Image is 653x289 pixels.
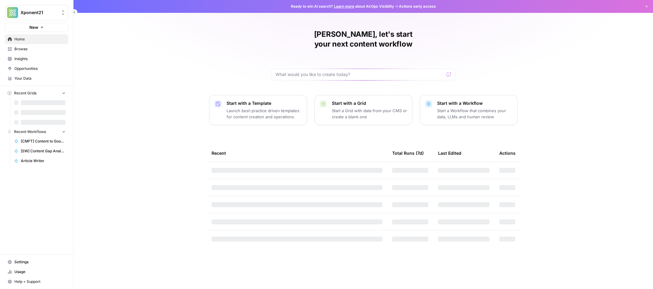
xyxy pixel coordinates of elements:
input: What would you like to create today? [276,71,444,78]
h1: [PERSON_NAME], let's start your next content workflow [272,29,455,49]
button: Help + Support [5,277,68,287]
p: Start with a Workflow [437,100,512,106]
button: Workspace: Xponent21 [5,5,68,20]
img: Xponent21 Logo [7,7,18,18]
a: Settings [5,257,68,267]
button: Recent Grids [5,89,68,98]
div: Recent [212,145,382,162]
a: Browse [5,44,68,54]
span: Xponent21 [21,10,58,16]
a: Opportunities [5,64,68,74]
span: Actions early access [399,4,436,9]
span: Opportunities [14,66,66,71]
div: Last Edited [438,145,461,162]
a: Learn more [334,4,354,9]
button: Start with a GridStart a Grid with data from your CMS or create a blank one [314,95,412,125]
p: Start a Grid with data from your CMS or create a blank one [332,108,407,120]
span: Ready to win AI search? about AirOps Visibility [291,4,394,9]
span: New [29,24,38,30]
div: Actions [499,145,516,162]
span: Recent Workflows [14,129,46,135]
a: Article Writer [11,156,68,166]
button: Start with a TemplateLaunch best-practice driven templates for content creation and operations [209,95,307,125]
a: Your Data [5,74,68,83]
p: Start a Workflow that combines your data, LLMs and human review [437,108,512,120]
span: [CMFT] Content to Google Docs [21,139,66,144]
a: Home [5,34,68,44]
p: Start with a Template [227,100,302,106]
span: Home [14,36,66,42]
span: Browse [14,46,66,52]
span: Your Data [14,76,66,81]
a: Usage [5,267,68,277]
span: Insights [14,56,66,62]
div: Total Runs (7d) [392,145,424,162]
a: [CMFT] Content to Google Docs [11,136,68,146]
span: Help + Support [14,279,66,284]
a: Insights [5,54,68,64]
span: Settings [14,259,66,265]
span: Usage [14,269,66,275]
span: Article Writer [21,158,66,164]
span: Recent Grids [14,90,36,96]
button: Recent Workflows [5,127,68,136]
button: Start with a WorkflowStart a Workflow that combines your data, LLMs and human review [420,95,518,125]
span: [SW] Content Gap Analysis [21,148,66,154]
p: Start with a Grid [332,100,407,106]
button: New [5,23,68,32]
a: [SW] Content Gap Analysis [11,146,68,156]
p: Launch best-practice driven templates for content creation and operations [227,108,302,120]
